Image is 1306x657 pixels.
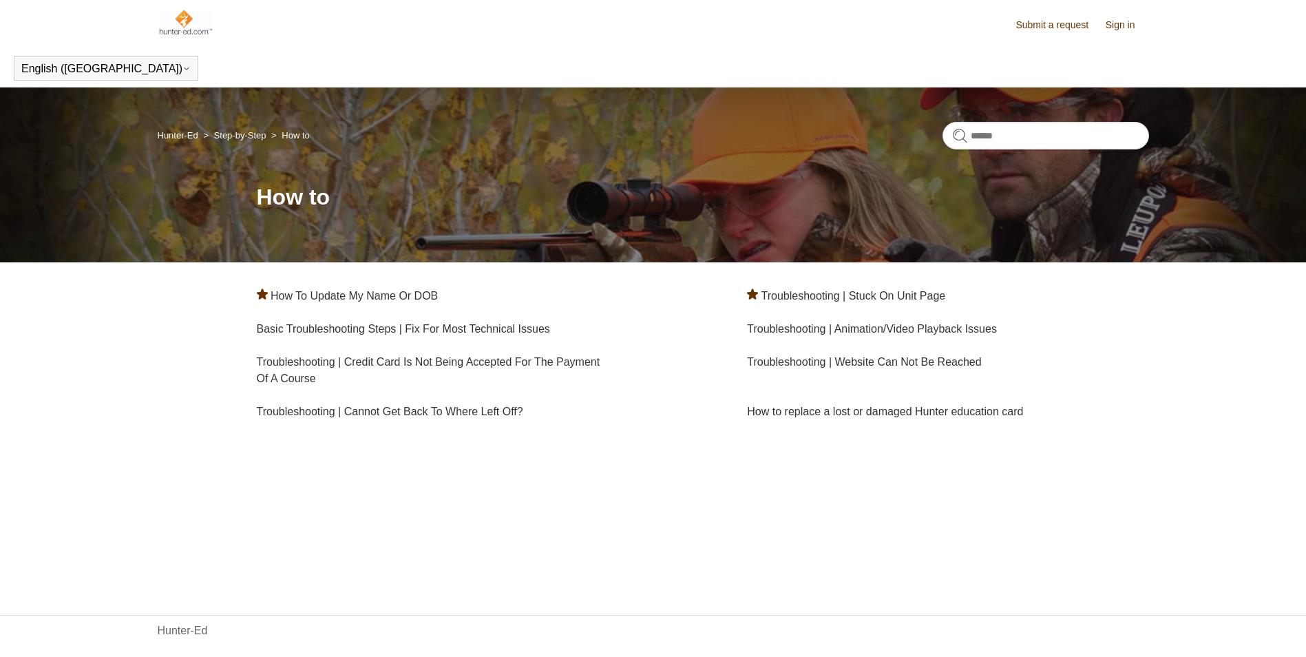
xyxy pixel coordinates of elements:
a: How To Update My Name Or DOB [271,290,438,302]
li: How to [268,130,310,140]
li: Step-by-Step [200,130,268,140]
a: Basic Troubleshooting Steps | Fix For Most Technical Issues [257,323,550,335]
img: Hunter-Ed Help Center home page [158,8,213,36]
li: Hunter-Ed [158,130,201,140]
a: Troubleshooting | Website Can Not Be Reached [747,356,981,368]
a: How to replace a lost or damaged Hunter education card [747,406,1023,417]
a: Troubleshooting | Stuck On Unit Page [761,290,945,302]
svg: Promoted article [257,289,268,300]
a: Troubleshooting | Credit Card Is Not Being Accepted For The Payment Of A Course [257,356,600,384]
input: Search [942,122,1149,149]
a: Hunter-Ed [158,623,208,639]
a: Troubleshooting | Animation/Video Playback Issues [747,323,997,335]
button: English ([GEOGRAPHIC_DATA]) [21,63,191,75]
a: Submit a request [1015,18,1102,32]
h1: How to [257,180,1149,213]
a: Sign in [1106,18,1149,32]
a: Troubleshooting | Cannot Get Back To Where Left Off? [257,406,523,417]
svg: Promoted article [747,289,758,300]
a: Hunter-Ed [158,130,198,140]
div: Chat Support [1217,611,1296,647]
a: Step-by-Step [214,130,266,140]
a: How to [282,130,309,140]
